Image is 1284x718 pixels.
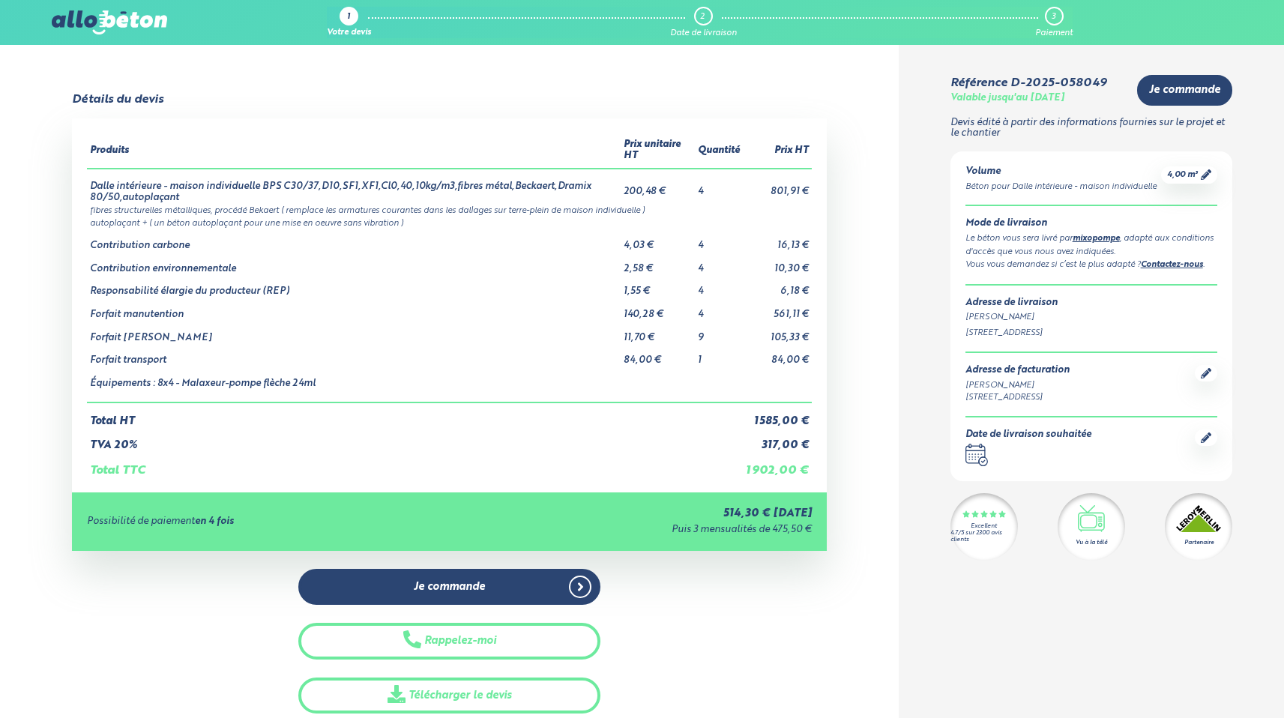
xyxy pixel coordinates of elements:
th: Prix HT [743,133,812,168]
div: 3 [1052,12,1055,22]
div: Votre devis [327,28,371,38]
div: Détails du devis [72,93,163,106]
div: Possibilité de paiement [87,516,458,528]
th: Produits [87,133,621,168]
a: 1 Votre devis [327,7,371,38]
div: [STREET_ADDRESS] [965,327,1218,340]
div: Volume [965,166,1157,178]
td: Responsabilité élargie du producteur (REP) [87,274,621,298]
td: 84,00 € [743,343,812,366]
td: 2,58 € [621,252,695,275]
td: 317,00 € [743,427,812,452]
iframe: Help widget launcher [1151,660,1268,702]
div: [PERSON_NAME] [965,311,1218,324]
td: 1 585,00 € [743,402,812,428]
div: Partenaire [1184,538,1214,547]
div: 1 [347,13,350,22]
td: Forfait manutention [87,298,621,321]
div: Le béton vous sera livré par , adapté aux conditions d'accès que vous nous avez indiquées. [965,232,1218,259]
td: autoplaçant + ( un béton autoplaçant pour une mise en oeuvre sans vibration ) [87,216,812,229]
div: 514,30 € [DATE] [458,507,812,520]
td: 4 [695,252,743,275]
div: Valable jusqu'au [DATE] [950,93,1064,104]
td: 4,03 € [621,229,695,252]
td: 200,48 € [621,169,695,203]
div: [STREET_ADDRESS] [965,391,1070,404]
td: Total TTC [87,452,743,477]
a: Je commande [1137,75,1232,106]
span: Je commande [1149,84,1220,97]
div: [PERSON_NAME] [965,379,1070,392]
td: 140,28 € [621,298,695,321]
td: fibres structurelles métalliques, procédé Bekaert ( remplace les armatures courantes dans les dal... [87,203,812,216]
th: Quantité [695,133,743,168]
img: allobéton [52,10,167,34]
td: 4 [695,274,743,298]
div: Adresse de facturation [965,365,1070,376]
td: 4 [695,298,743,321]
td: 9 [695,321,743,344]
td: Total HT [87,402,743,428]
td: 1,55 € [621,274,695,298]
td: 561,11 € [743,298,812,321]
div: Référence D-2025-058049 [950,76,1106,90]
div: Vu à la télé [1076,538,1107,547]
a: 3 Paiement [1035,7,1073,38]
div: 2 [700,12,705,22]
div: Mode de livraison [965,218,1218,229]
td: Équipements : 8x4 - Malaxeur-pompe flèche 24ml [87,366,621,402]
p: Devis édité à partir des informations fournies sur le projet et le chantier [950,118,1233,139]
td: Dalle intérieure - maison individuelle BPS C30/37,D10,SF1,XF1,Cl0,40,10kg/m3,fibres métal,Beckaer... [87,169,621,203]
a: mixopompe [1073,235,1120,243]
td: 84,00 € [621,343,695,366]
div: Date de livraison souhaitée [965,429,1091,441]
a: 2 Date de livraison [670,7,737,38]
td: 10,30 € [743,252,812,275]
div: Adresse de livraison [965,298,1218,309]
td: 801,91 € [743,169,812,203]
div: Excellent [971,523,997,530]
td: Contribution carbone [87,229,621,252]
td: 16,13 € [743,229,812,252]
div: Puis 3 mensualités de 475,50 € [458,525,812,536]
a: Contactez-nous [1141,261,1203,269]
td: 1 902,00 € [743,452,812,477]
td: Forfait [PERSON_NAME] [87,321,621,344]
div: 4.7/5 sur 2300 avis clients [950,530,1018,543]
td: 11,70 € [621,321,695,344]
td: TVA 20% [87,427,743,452]
td: 4 [695,169,743,203]
div: Vous vous demandez si c’est le plus adapté ? . [965,259,1218,272]
td: Forfait transport [87,343,621,366]
a: Je commande [298,569,600,606]
div: Béton pour Dalle intérieure - maison individuelle [965,181,1157,193]
td: 105,33 € [743,321,812,344]
td: 6,18 € [743,274,812,298]
div: Date de livraison [670,28,737,38]
strong: en 4 fois [195,516,234,526]
a: Télécharger le devis [298,678,600,714]
th: Prix unitaire HT [621,133,695,168]
td: 1 [695,343,743,366]
td: Contribution environnementale [87,252,621,275]
button: Rappelez-moi [298,623,600,660]
span: Je commande [414,581,485,594]
td: 4 [695,229,743,252]
div: Paiement [1035,28,1073,38]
